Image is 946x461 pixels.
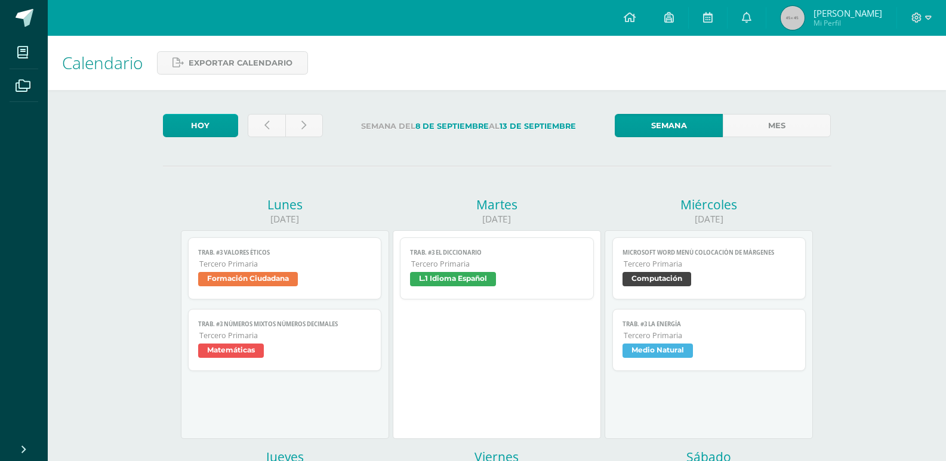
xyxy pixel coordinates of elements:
span: TRAB. #3 NÚMEROS MIXTOS NÚMEROS DECIMALES [198,320,372,328]
img: 45x45 [781,6,805,30]
span: L.1 Idioma Español [410,272,496,286]
a: TRAB. #3 VALORES ÉTICOSTercero PrimariaFormación Ciudadana [188,237,382,299]
span: Microsoft Word menú Colocación de márgenes [623,249,796,256]
div: Miércoles [605,196,813,213]
div: Lunes [181,196,389,213]
span: Tercero Primaria [199,259,372,269]
strong: 13 de Septiembre [500,122,576,131]
span: TRAB. #3 La Energía [623,320,796,328]
a: Microsoft Word menú Colocación de márgenesTercero PrimariaComputación [612,237,806,299]
span: Mi Perfil [814,18,882,28]
span: Calendario [62,51,143,74]
div: Martes [393,196,601,213]
span: Tercero Primaria [624,259,796,269]
div: [DATE] [605,213,813,225]
span: TRAB. #3 El Diccionario [410,249,584,256]
a: Hoy [163,114,238,137]
span: Formación Ciudadana [198,272,298,286]
span: Exportar calendario [189,52,292,74]
a: TRAB. #3 NÚMEROS MIXTOS NÚMEROS DECIMALESTercero PrimariaMatemáticas [188,309,382,371]
a: TRAB. #3 El DiccionarioTercero PrimariaL.1 Idioma Español [400,237,594,299]
a: Exportar calendario [157,51,308,75]
strong: 8 de Septiembre [415,122,489,131]
span: Tercero Primaria [199,330,372,341]
a: Mes [723,114,831,137]
span: Tercero Primaria [624,330,796,341]
label: Semana del al [332,114,605,138]
span: Matemáticas [198,344,264,358]
a: TRAB. #3 La EnergíaTercero PrimariaMedio Natural [612,309,806,371]
span: Computación [623,272,691,286]
div: [DATE] [181,213,389,225]
span: Medio Natural [623,344,693,358]
div: [DATE] [393,213,601,225]
span: Tercero Primaria [411,259,584,269]
a: Semana [615,114,723,137]
span: TRAB. #3 VALORES ÉTICOS [198,249,372,256]
span: [PERSON_NAME] [814,7,882,19]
